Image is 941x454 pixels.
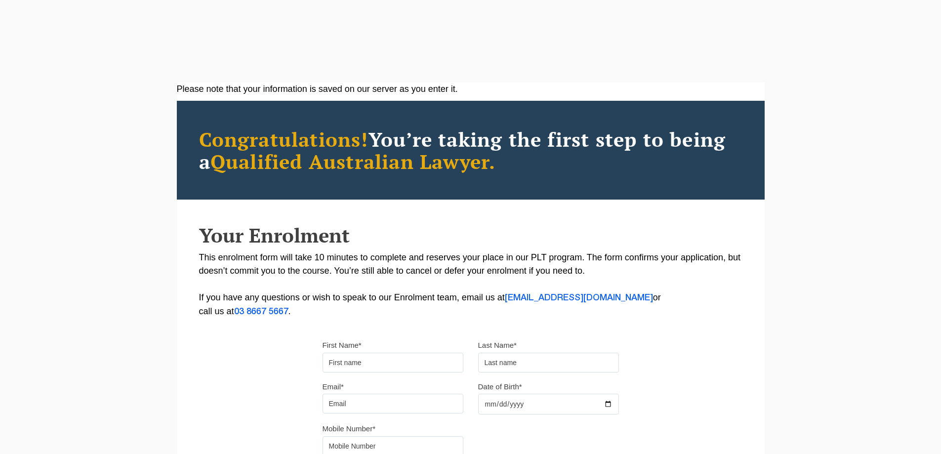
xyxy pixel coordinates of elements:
label: First Name* [323,340,362,350]
a: [EMAIL_ADDRESS][DOMAIN_NAME] [505,294,653,302]
input: Email [323,394,463,413]
span: Congratulations! [199,126,368,152]
p: This enrolment form will take 10 minutes to complete and reserves your place in our PLT program. ... [199,251,742,319]
a: 03 8667 5667 [234,308,288,316]
label: Last Name* [478,340,517,350]
label: Mobile Number* [323,424,376,434]
input: First name [323,353,463,372]
span: Qualified Australian Lawyer. [210,148,496,174]
input: Last name [478,353,619,372]
label: Email* [323,382,344,392]
h2: You’re taking the first step to being a [199,128,742,172]
label: Date of Birth* [478,382,522,392]
h2: Your Enrolment [199,224,742,246]
div: Please note that your information is saved on our server as you enter it. [177,83,765,96]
